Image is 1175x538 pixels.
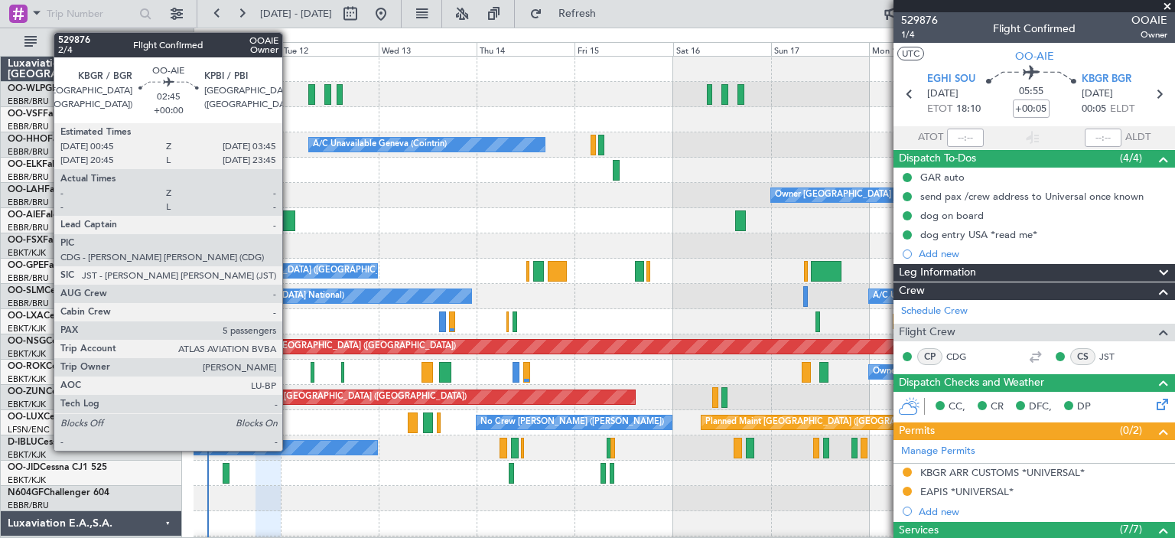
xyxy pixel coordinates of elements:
a: OO-WLPGlobal 5500 [8,84,97,93]
a: OO-SLMCessna Citation XLS [8,286,129,295]
div: KBGR ARR CUSTOMS *UNIVERSAL* [920,466,1085,479]
span: [DATE] [927,86,959,102]
a: OO-ROKCessna Citation CJ4 [8,362,131,371]
div: Owner [GEOGRAPHIC_DATA] ([GEOGRAPHIC_DATA] National) [775,184,1022,207]
div: Mon 11 [182,42,280,56]
div: GAR auto [920,171,965,184]
a: EBKT/KJK [8,449,46,461]
div: No Crew [GEOGRAPHIC_DATA] ([GEOGRAPHIC_DATA] National) [88,285,344,308]
span: OO-VSF [8,109,43,119]
span: Dispatch To-Dos [899,150,976,168]
a: EBBR/BRU [8,146,49,158]
span: Flight Crew [899,324,955,341]
div: EAPIS *UNIVERSAL* [920,485,1014,498]
a: OO-LAHFalcon 7X [8,185,86,194]
span: OO-NSG [8,337,46,346]
div: A/C Unavailable [GEOGRAPHIC_DATA] ([GEOGRAPHIC_DATA] National) [873,285,1157,308]
span: EGHI SOU [927,72,975,87]
a: EBBR/BRU [8,222,49,233]
span: OO-AIE [8,210,41,220]
span: (0/2) [1120,422,1142,439]
span: OO-GPE [8,261,44,270]
a: CDG [946,350,981,364]
a: EBKT/KJK [8,399,46,410]
div: Flight Confirmed [993,21,1076,37]
a: OO-GPEFalcon 900EX EASy II [8,261,135,270]
div: dog on board [920,209,984,222]
div: Tue 12 [281,42,379,56]
span: N604GF [8,488,44,497]
span: KBGR BGR [1082,72,1131,87]
a: EBKT/KJK [8,247,46,259]
span: OO-ROK [8,362,46,371]
a: OO-LUXCessna Citation CJ4 [8,412,129,422]
span: DP [1077,399,1091,415]
a: OO-NSGCessna Citation CJ4 [8,337,131,346]
div: CP [917,348,942,365]
div: Add new [919,505,1167,518]
a: JST [1099,350,1134,364]
div: Unplanned Maint [GEOGRAPHIC_DATA] ([GEOGRAPHIC_DATA]) [215,386,467,409]
span: OO-HHO [8,135,47,144]
span: Dispatch Checks and Weather [899,374,1044,392]
a: OO-LXACessna Citation CJ4 [8,311,129,321]
a: OO-ZUNCessna Citation CJ4 [8,387,131,396]
span: ELDT [1110,102,1134,117]
a: EBBR/BRU [8,298,49,309]
span: Permits [899,422,935,440]
span: ATOT [918,130,943,145]
div: Mon 18 [869,42,967,56]
span: [DATE] - [DATE] [260,7,332,21]
div: No Crew [PERSON_NAME] ([PERSON_NAME]) [480,411,664,434]
span: (4/4) [1120,150,1142,166]
a: EBKT/KJK [8,323,46,334]
a: OO-JIDCessna CJ1 525 [8,463,107,472]
div: Add new [919,247,1167,260]
div: send pax /crew address to Universal once known [920,190,1144,203]
a: Schedule Crew [901,304,968,319]
div: Fri 15 [574,42,672,56]
span: OO-LAH [8,185,44,194]
span: OO-LUX [8,412,44,422]
div: Sat 16 [673,42,771,56]
span: DFC, [1029,399,1052,415]
span: Leg Information [899,264,976,282]
button: UTC [897,47,924,60]
span: 1/4 [901,28,938,41]
div: CS [1070,348,1095,365]
div: dog entry USA *read me* [920,228,1037,241]
a: D-IBLUCessna Citation M2 [8,438,120,447]
a: EBBR/BRU [8,272,49,284]
span: ALDT [1125,130,1151,145]
span: 00:05 [1082,102,1106,117]
input: --:-- [947,129,984,147]
span: OO-WLP [8,84,45,93]
a: EBKT/KJK [8,474,46,486]
div: Sun 17 [771,42,869,56]
span: D-IBLU [8,438,37,447]
div: Thu 14 [477,42,574,56]
span: OO-JID [8,463,40,472]
span: ETOT [927,102,952,117]
a: EBKT/KJK [8,373,46,385]
div: Owner [GEOGRAPHIC_DATA]-[GEOGRAPHIC_DATA] [873,360,1079,383]
a: Manage Permits [901,444,975,459]
span: Crew [899,282,925,300]
a: OO-AIEFalcon 7X [8,210,83,220]
span: (7/7) [1120,521,1142,537]
span: 18:10 [956,102,981,117]
span: OO-FSX [8,236,43,245]
span: [DATE] [1082,86,1113,102]
span: OO-SLM [8,286,44,295]
span: Refresh [545,8,610,19]
a: OO-VSFFalcon 8X [8,109,85,119]
a: OO-ELKFalcon 8X [8,160,84,169]
span: Owner [1131,28,1167,41]
input: Trip Number [47,2,135,25]
a: EBBR/BRU [8,197,49,208]
div: Wed 13 [379,42,477,56]
button: All Aircraft [17,30,166,54]
button: Refresh [522,2,614,26]
a: EBBR/BRU [8,96,49,107]
div: Planned Maint [GEOGRAPHIC_DATA] ([GEOGRAPHIC_DATA]) [215,335,456,358]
